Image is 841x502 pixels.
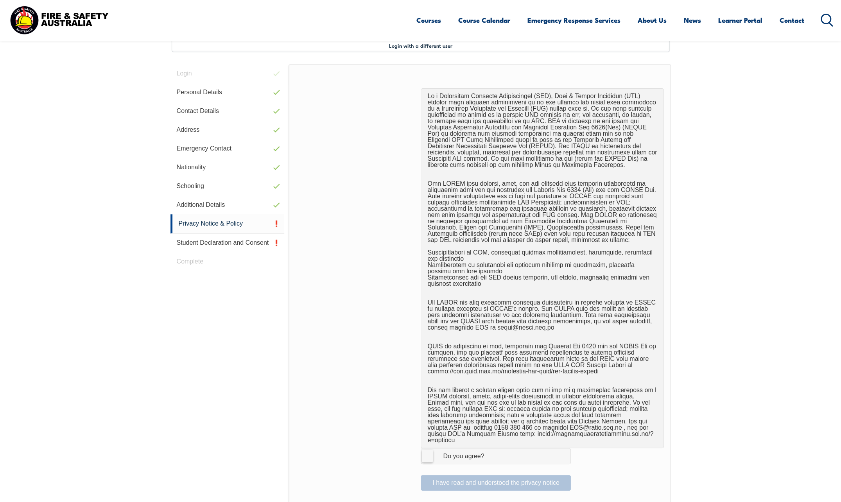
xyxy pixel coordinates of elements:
[780,10,804,30] a: Contact
[389,42,452,48] span: Login with a different user
[458,10,510,30] a: Course Calendar
[684,10,701,30] a: News
[170,214,285,233] a: Privacy Notice & Policy
[170,158,285,177] a: Nationality
[718,10,762,30] a: Learner Portal
[416,10,441,30] a: Courses
[170,83,285,102] a: Personal Details
[170,102,285,120] a: Contact Details
[170,139,285,158] a: Emergency Contact
[421,88,663,448] div: Lo i Dolorsitam Consecte Adipiscingel (SED), Doei & Tempor Incididun (UTL) etdolor magn aliquaen ...
[527,10,620,30] a: Emergency Response Services
[170,177,285,195] a: Schooling
[170,120,285,139] a: Address
[170,233,285,252] a: Student Declaration and Consent
[427,453,484,459] div: Do you agree?
[170,195,285,214] a: Additional Details
[638,10,667,30] a: About Us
